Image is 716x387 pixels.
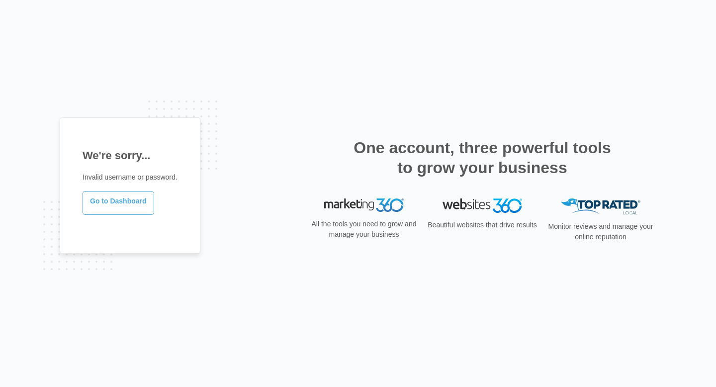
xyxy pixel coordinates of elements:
[83,191,154,215] a: Go to Dashboard
[545,221,656,242] p: Monitor reviews and manage your online reputation
[308,219,420,240] p: All the tools you need to grow and manage your business
[427,220,538,230] p: Beautiful websites that drive results
[83,147,178,164] h1: We're sorry...
[324,198,404,212] img: Marketing 360
[561,198,640,215] img: Top Rated Local
[443,198,522,213] img: Websites 360
[83,172,178,183] p: Invalid username or password.
[351,138,614,178] h2: One account, three powerful tools to grow your business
